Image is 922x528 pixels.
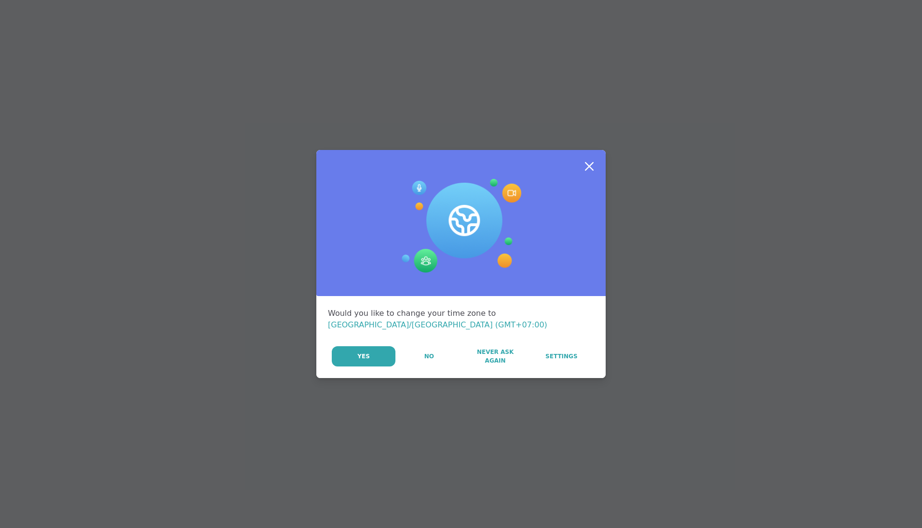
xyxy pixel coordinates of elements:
button: Yes [332,346,395,366]
span: Never Ask Again [467,348,523,365]
span: Settings [545,352,578,361]
a: Settings [529,346,594,366]
span: No [424,352,434,361]
button: No [396,346,461,366]
div: Would you like to change your time zone to [328,308,594,331]
span: [GEOGRAPHIC_DATA]/[GEOGRAPHIC_DATA] (GMT+07:00) [328,320,547,329]
span: Yes [357,352,370,361]
button: Never Ask Again [462,346,528,366]
img: Session Experience [401,179,521,273]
